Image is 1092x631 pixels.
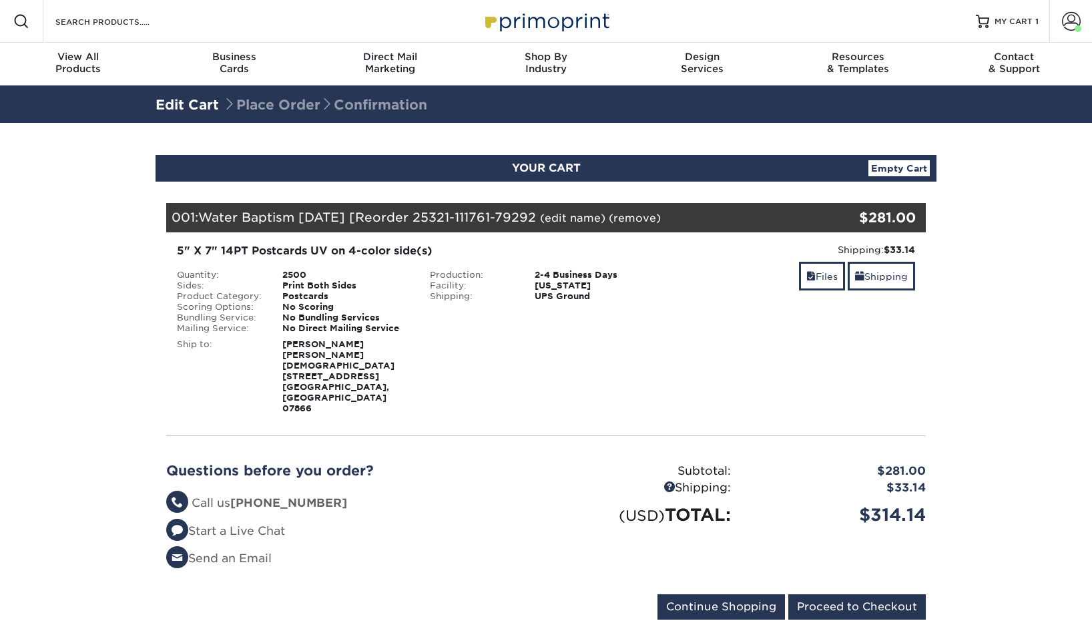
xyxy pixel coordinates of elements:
[167,323,272,334] div: Mailing Service:
[420,291,525,302] div: Shipping:
[156,97,219,113] a: Edit Cart
[167,280,272,291] div: Sides:
[282,339,394,413] strong: [PERSON_NAME] [PERSON_NAME][DEMOGRAPHIC_DATA] [STREET_ADDRESS] [GEOGRAPHIC_DATA], [GEOGRAPHIC_DAT...
[272,323,420,334] div: No Direct Mailing Service
[167,339,272,414] div: Ship to:
[884,244,915,255] strong: $33.14
[780,51,936,63] span: Resources
[177,243,662,259] div: 5" X 7" 14PT Postcards UV on 4-color side(s)
[806,271,816,282] span: files
[167,302,272,312] div: Scoring Options:
[741,479,936,497] div: $33.14
[525,280,672,291] div: [US_STATE]
[936,43,1092,85] a: Contact& Support
[525,291,672,302] div: UPS Ground
[936,51,1092,75] div: & Support
[619,507,665,524] small: (USD)
[780,43,936,85] a: Resources& Templates
[468,51,624,63] span: Shop By
[272,291,420,302] div: Postcards
[230,496,347,509] strong: [PHONE_NUMBER]
[995,16,1033,27] span: MY CART
[272,280,420,291] div: Print Both Sides
[540,212,605,224] a: (edit name)
[167,270,272,280] div: Quantity:
[312,43,468,85] a: Direct MailMarketing
[420,270,525,280] div: Production:
[741,463,936,480] div: $281.00
[546,502,741,528] div: TOTAL:
[156,43,312,85] a: BusinessCards
[223,97,427,113] span: Place Order Confirmation
[780,51,936,75] div: & Templates
[546,463,741,480] div: Subtotal:
[166,524,285,538] a: Start a Live Chat
[546,479,741,497] div: Shipping:
[624,43,780,85] a: DesignServices
[936,51,1092,63] span: Contact
[512,162,581,174] span: YOUR CART
[868,160,930,176] a: Empty Cart
[1035,17,1039,26] span: 1
[156,51,312,63] span: Business
[54,13,184,29] input: SEARCH PRODUCTS.....
[468,51,624,75] div: Industry
[682,243,915,256] div: Shipping:
[166,203,799,232] div: 001:
[609,212,661,224] a: (remove)
[272,302,420,312] div: No Scoring
[468,43,624,85] a: Shop ByIndustry
[799,208,916,228] div: $281.00
[657,594,785,620] input: Continue Shopping
[166,495,536,512] li: Call us
[624,51,780,75] div: Services
[272,312,420,323] div: No Bundling Services
[479,7,613,35] img: Primoprint
[420,280,525,291] div: Facility:
[741,502,936,528] div: $314.14
[312,51,468,75] div: Marketing
[855,271,864,282] span: shipping
[167,312,272,323] div: Bundling Service:
[156,51,312,75] div: Cards
[312,51,468,63] span: Direct Mail
[166,463,536,479] h2: Questions before you order?
[166,552,272,565] a: Send an Email
[799,262,845,290] a: Files
[624,51,780,63] span: Design
[788,594,926,620] input: Proceed to Checkout
[272,270,420,280] div: 2500
[525,270,672,280] div: 2-4 Business Days
[198,210,536,224] span: Water Baptism [DATE] [Reorder 25321-111761-79292
[848,262,915,290] a: Shipping
[167,291,272,302] div: Product Category:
